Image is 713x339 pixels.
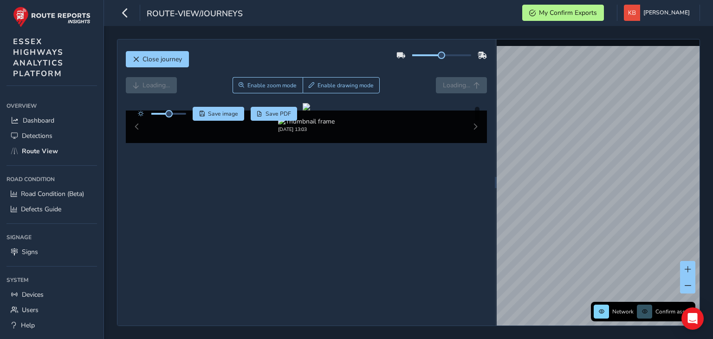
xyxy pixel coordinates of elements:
span: Save image [208,110,238,117]
button: Draw [303,77,380,93]
div: System [6,273,97,287]
button: Close journey [126,51,189,67]
span: Confirm assets [655,308,693,315]
a: Help [6,318,97,333]
a: Defects Guide [6,202,97,217]
button: [PERSON_NAME] [624,5,693,21]
span: Enable zoom mode [247,82,297,89]
span: Enable drawing mode [318,82,374,89]
button: PDF [251,107,298,121]
div: Open Intercom Messenger [681,307,704,330]
span: Dashboard [23,116,54,125]
button: Zoom [233,77,303,93]
img: Thumbnail frame [278,117,335,126]
span: [PERSON_NAME] [643,5,690,21]
span: route-view/journeys [147,8,243,21]
span: Network [612,308,634,315]
div: Road Condition [6,172,97,186]
a: Dashboard [6,113,97,128]
img: diamond-layout [624,5,640,21]
span: Save PDF [266,110,291,117]
span: Defects Guide [21,205,61,214]
span: Signs [22,248,38,256]
div: [DATE] 13:03 [278,126,335,133]
span: Close journey [143,55,182,64]
a: Users [6,302,97,318]
span: Devices [22,290,44,299]
a: Devices [6,287,97,302]
a: Signs [6,244,97,260]
div: Overview [6,99,97,113]
span: Help [21,321,35,330]
button: Save [193,107,244,121]
a: Detections [6,128,97,143]
span: Route View [22,147,58,156]
span: ESSEX HIGHWAYS ANALYTICS PLATFORM [13,36,64,79]
img: rr logo [13,7,91,27]
button: My Confirm Exports [522,5,604,21]
span: Road Condition (Beta) [21,189,84,198]
span: Users [22,306,39,314]
span: Detections [22,131,52,140]
span: My Confirm Exports [539,8,597,17]
a: Road Condition (Beta) [6,186,97,202]
a: Route View [6,143,97,159]
div: Signage [6,230,97,244]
